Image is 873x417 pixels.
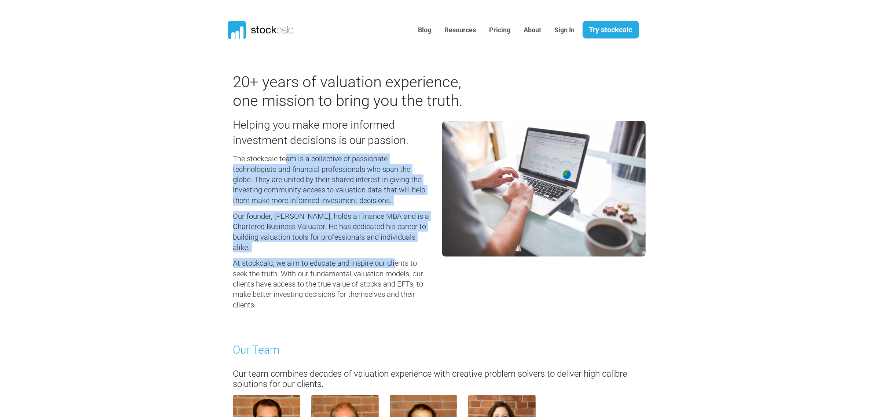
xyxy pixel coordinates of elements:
[233,211,431,252] h5: Our founder, [PERSON_NAME], holds a Finance MBA and is a Chartered Business Valuator. He has dedi...
[549,21,580,39] a: Sign In
[484,21,516,39] a: Pricing
[583,21,639,38] a: Try stockcalc
[233,73,466,110] h2: 20+ years of valuation experience, one mission to bring you the truth.
[233,258,431,310] h5: At stockcalc, we aim to educate and inspire our clients to seek the truth. With our fundamental v...
[439,21,482,39] a: Resources
[233,154,431,206] h5: The stockcalc team is a collective of passionate technologists and financial professionals who sp...
[442,121,646,257] img: pexels-photo.jpg
[233,117,431,148] h3: Helping you make more informed investment decisions is our passion.
[233,342,640,358] h3: Our Team
[233,369,640,390] h4: Our team combines decades of valuation experience with creative problem solvers to deliver high c...
[413,21,437,39] a: Blog
[518,21,547,39] a: About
